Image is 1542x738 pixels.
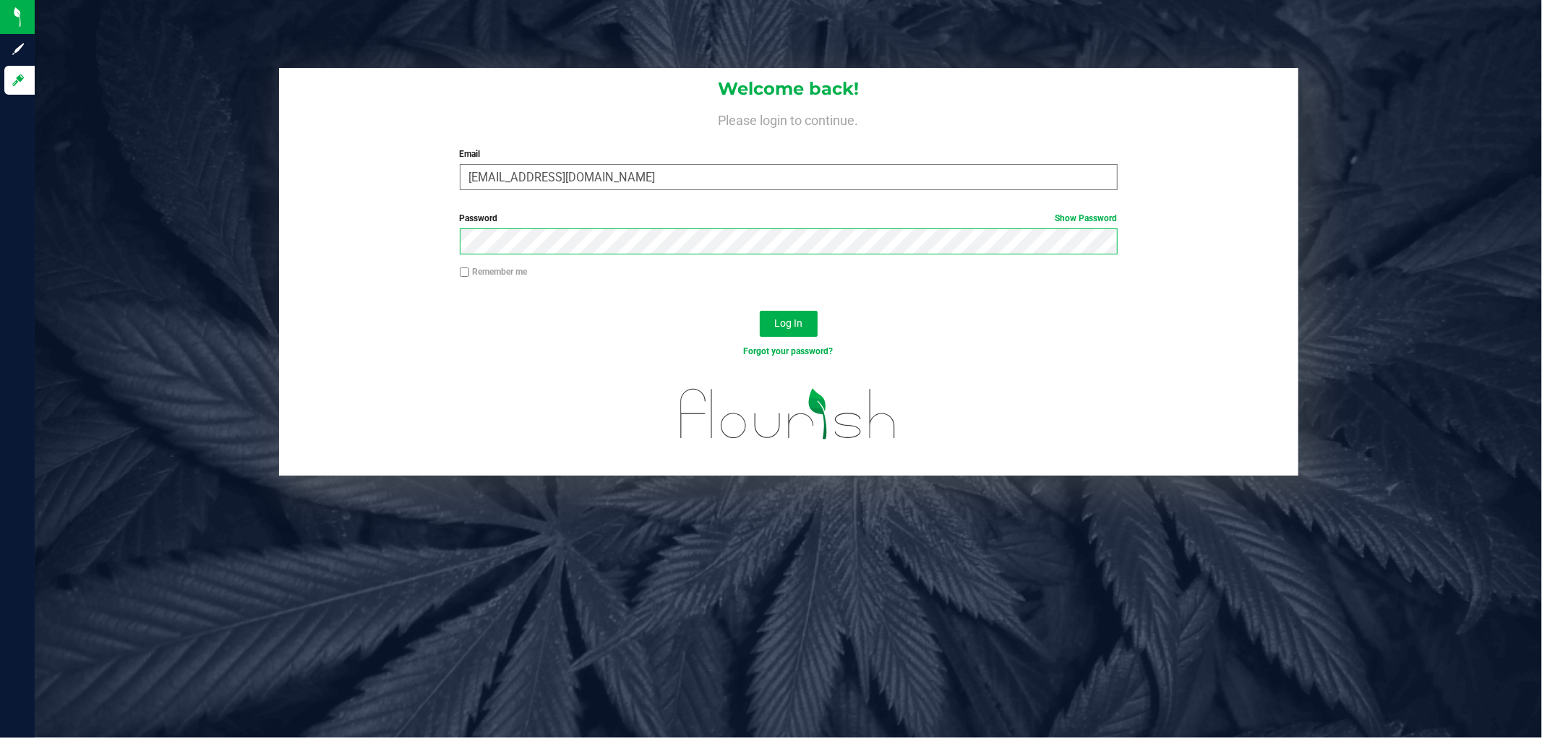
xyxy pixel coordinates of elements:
[460,265,528,278] label: Remember me
[11,73,25,87] inline-svg: Log in
[279,80,1298,98] h1: Welcome back!
[760,311,818,337] button: Log In
[11,42,25,56] inline-svg: Sign up
[460,213,498,223] span: Password
[661,373,916,455] img: flourish_logo.svg
[460,267,470,278] input: Remember me
[1055,213,1118,223] a: Show Password
[460,147,1118,160] label: Email
[744,346,834,356] a: Forgot your password?
[774,317,802,329] span: Log In
[279,110,1298,127] h4: Please login to continue.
